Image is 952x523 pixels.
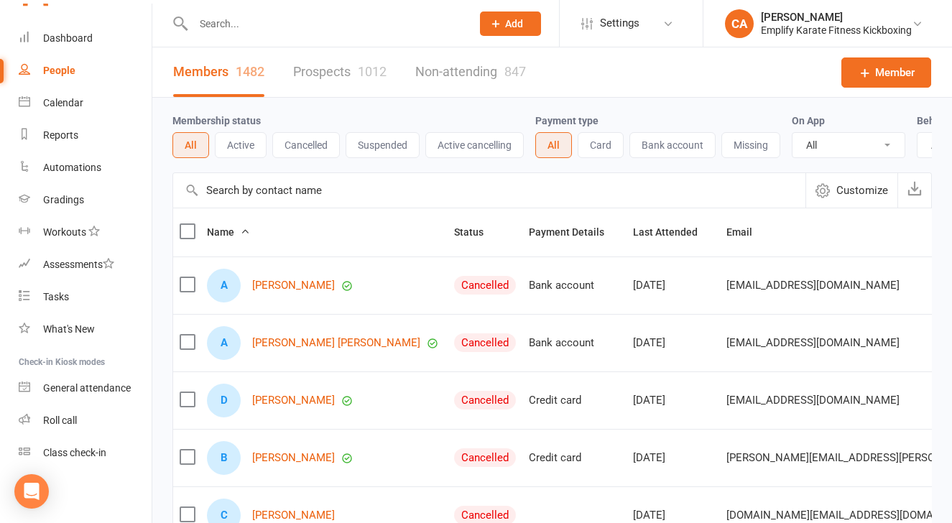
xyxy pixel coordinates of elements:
a: What's New [19,313,152,346]
button: Bank account [629,132,716,158]
a: Member [841,57,931,88]
div: Adam [207,269,241,302]
div: Cancelled [454,333,516,352]
button: Email [726,223,768,241]
div: Dashiell [207,384,241,417]
button: Last Attended [633,223,713,241]
a: Class kiosk mode [19,437,152,469]
span: Name [207,226,250,238]
a: Assessments [19,249,152,281]
a: Calendar [19,87,152,119]
button: Suspended [346,132,420,158]
a: [PERSON_NAME] [PERSON_NAME] [252,337,420,349]
a: Prospects1012 [293,47,387,97]
a: People [19,55,152,87]
div: Automations [43,162,101,173]
a: [PERSON_NAME] [252,509,335,522]
a: Reports [19,119,152,152]
input: Search... [189,14,461,34]
div: Dashboard [43,32,93,44]
a: Roll call [19,404,152,437]
div: General attendance [43,382,131,394]
div: What's New [43,323,95,335]
button: All [172,132,209,158]
div: Credit card [529,394,620,407]
a: [PERSON_NAME] [252,394,335,407]
a: General attendance kiosk mode [19,372,152,404]
a: [PERSON_NAME] [252,279,335,292]
span: Customize [836,182,888,199]
div: Bank account [529,279,620,292]
button: Customize [805,173,897,208]
div: Brianna [207,441,241,475]
button: Name [207,223,250,241]
div: Credit card [529,452,620,464]
label: On App [792,115,825,126]
span: Email [726,226,768,238]
div: Bank account [529,337,620,349]
a: Workouts [19,216,152,249]
a: Members1482 [173,47,264,97]
div: Reports [43,129,78,141]
div: Calendar [43,97,83,108]
a: Gradings [19,184,152,216]
a: Non-attending847 [415,47,526,97]
a: [PERSON_NAME] [252,452,335,464]
button: All [535,132,572,158]
span: Member [875,64,915,81]
div: Workouts [43,226,86,238]
div: [DATE] [633,452,713,464]
button: Cancelled [272,132,340,158]
div: Adebayo Junior [207,326,241,360]
div: [PERSON_NAME] [761,11,912,24]
label: Membership status [172,115,261,126]
button: Active cancelling [425,132,524,158]
div: Roll call [43,415,77,426]
div: Assessments [43,259,114,270]
button: Missing [721,132,780,158]
div: Emplify Karate Fitness Kickboxing [761,24,912,37]
a: Tasks [19,281,152,313]
button: Add [480,11,541,36]
div: Open Intercom Messenger [14,474,49,509]
div: [DATE] [633,394,713,407]
div: [DATE] [633,279,713,292]
a: Automations [19,152,152,184]
div: [DATE] [633,337,713,349]
span: [EMAIL_ADDRESS][DOMAIN_NAME] [726,387,900,414]
div: 1482 [236,64,264,79]
span: Add [505,18,523,29]
span: Payment Details [529,226,620,238]
div: CA [725,9,754,38]
div: Cancelled [454,391,516,409]
span: [EMAIL_ADDRESS][DOMAIN_NAME] [726,272,900,299]
button: Card [578,132,624,158]
span: Status [454,226,499,238]
div: 1012 [358,64,387,79]
input: Search by contact name [173,173,805,208]
div: Class check-in [43,447,106,458]
span: Last Attended [633,226,713,238]
a: Dashboard [19,22,152,55]
div: Cancelled [454,448,516,467]
div: Tasks [43,291,69,302]
div: Cancelled [454,276,516,295]
div: [DATE] [633,509,713,522]
label: Payment type [535,115,599,126]
div: People [43,65,75,76]
button: Status [454,223,499,241]
span: [EMAIL_ADDRESS][DOMAIN_NAME] [726,329,900,356]
div: Gradings [43,194,84,205]
div: 847 [504,64,526,79]
button: Active [215,132,267,158]
button: Payment Details [529,223,620,241]
span: Settings [600,7,639,40]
